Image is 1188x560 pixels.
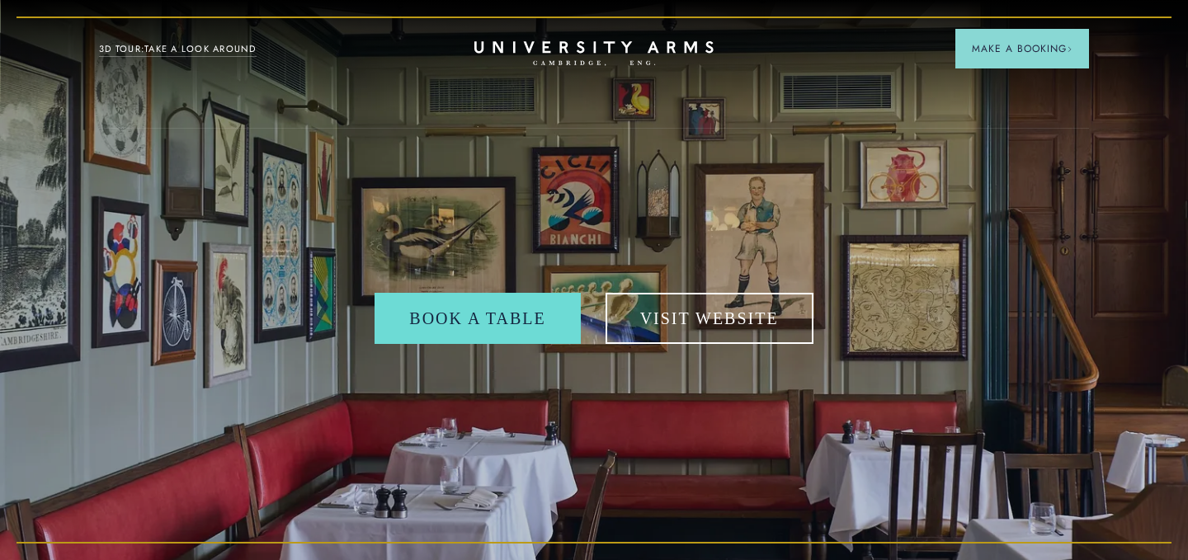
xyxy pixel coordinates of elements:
a: Home [474,41,714,67]
button: Make a BookingArrow icon [955,29,1089,68]
a: Book a table [375,293,580,344]
a: 3D TOUR:TAKE A LOOK AROUND [99,42,257,57]
span: Make a Booking [972,41,1072,56]
a: Visit Website [606,293,813,344]
img: Arrow icon [1067,46,1072,52]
